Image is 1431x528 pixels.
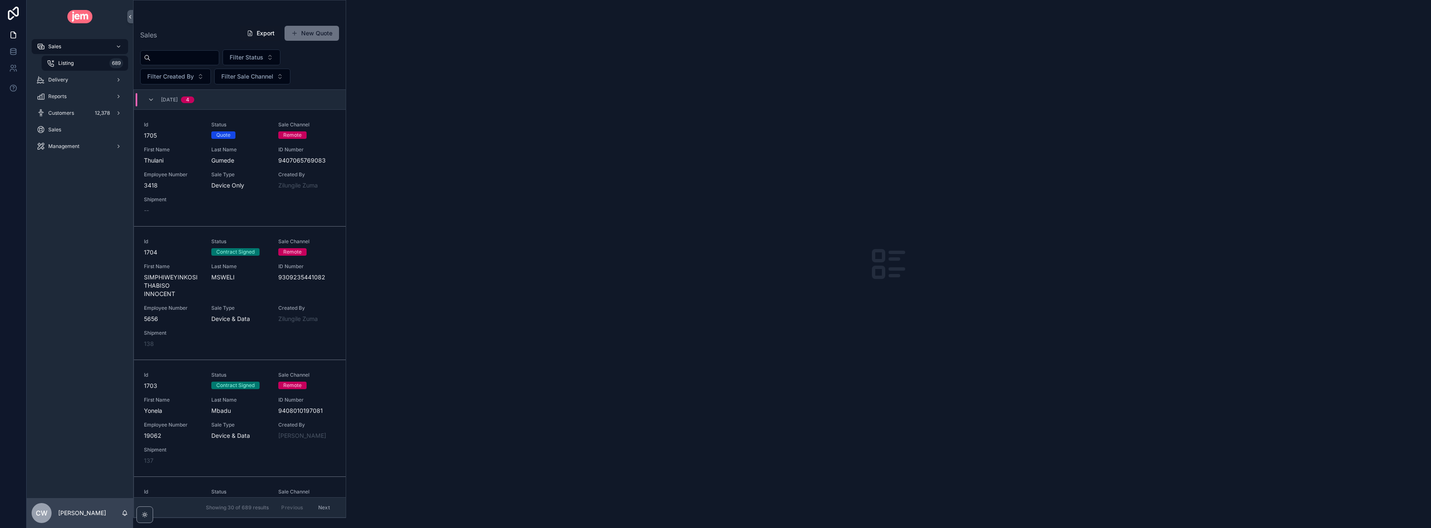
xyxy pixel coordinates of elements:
[144,315,201,323] span: 5656
[134,110,346,227] a: Id1705StatusQuoteSale ChannelRemoteFirst NameThulaniLast NameGumedeID Number9407065769083Employee...
[134,360,346,477] a: Id1703StatusContract SignedSale ChannelRemoteFirst NameYonelaLast NameMbaduID Number9408010197081...
[32,39,128,54] a: Sales
[211,238,269,245] span: Status
[32,72,128,87] a: Delivery
[144,156,201,165] span: Thulani
[283,382,302,389] div: Remote
[278,407,336,415] span: 9408010197081
[211,305,269,311] span: Sale Type
[144,171,201,178] span: Employee Number
[92,108,112,118] div: 12,378
[144,305,201,311] span: Employee Number
[32,122,128,137] a: Sales
[109,58,123,68] div: 689
[58,509,106,517] p: [PERSON_NAME]
[278,156,336,165] span: 9407065769083
[48,43,61,50] span: Sales
[32,139,128,154] a: Management
[278,315,318,323] a: Zilungile Zuma
[278,121,336,128] span: Sale Channel
[140,69,211,84] button: Select Button
[144,407,201,415] span: Yonela
[58,60,74,67] span: Listing
[211,372,269,378] span: Status
[186,96,189,103] div: 4
[140,30,157,40] span: Sales
[283,131,302,139] div: Remote
[144,432,201,440] span: 19062
[211,422,269,428] span: Sale Type
[278,273,336,281] span: 9309235441082
[211,146,269,153] span: Last Name
[144,447,201,453] span: Shipment
[144,146,201,153] span: First Name
[283,248,302,256] div: Remote
[211,489,269,495] span: Status
[144,121,201,128] span: Id
[278,489,336,495] span: Sale Channel
[214,69,290,84] button: Select Button
[144,181,201,190] span: 3418
[144,456,153,465] a: 137
[278,372,336,378] span: Sale Channel
[144,422,201,428] span: Employee Number
[144,330,201,336] span: Shipment
[27,33,133,165] div: scrollable content
[144,238,201,245] span: Id
[211,397,269,403] span: Last Name
[278,238,336,245] span: Sale Channel
[278,305,336,311] span: Created By
[36,508,47,518] span: CW
[134,227,346,360] a: Id1704StatusContract SignedSale ChannelRemoteFirst NameSIMPHIWEYINKOSI THABISO INNOCENTLast NameM...
[278,432,326,440] a: [PERSON_NAME]
[144,397,201,403] span: First Name
[32,106,128,121] a: Customers12,378
[278,422,336,428] span: Created By
[48,126,61,133] span: Sales
[211,273,269,281] span: MSWELI
[42,56,128,71] a: Listing689
[144,131,201,140] span: 1705
[144,263,201,270] span: First Name
[278,146,336,153] span: ID Number
[211,156,269,165] span: Gumede
[216,248,255,256] div: Contract Signed
[240,26,281,41] button: Export
[161,96,178,103] span: [DATE]
[144,273,201,298] span: SIMPHIWEYINKOSI THABISO INNOCENT
[211,181,269,190] span: Device Only
[147,72,194,81] span: Filter Created By
[144,206,149,215] span: --
[278,397,336,403] span: ID Number
[211,121,269,128] span: Status
[144,372,201,378] span: Id
[32,89,128,104] a: Reports
[206,504,269,511] span: Showing 30 of 689 results
[278,171,336,178] span: Created By
[144,340,154,348] a: 138
[48,93,67,100] span: Reports
[144,196,201,203] span: Shipment
[144,382,201,390] span: 1703
[48,76,68,83] span: Delivery
[144,248,201,257] span: 1704
[211,171,269,178] span: Sale Type
[48,143,79,150] span: Management
[216,131,230,139] div: Quote
[312,501,336,514] button: Next
[285,26,339,41] a: New Quote
[278,181,318,190] a: Zilungile Zuma
[211,432,269,440] span: Device & Data
[211,315,269,323] span: Device & Data
[211,407,269,415] span: Mbadu
[223,49,280,65] button: Select Button
[216,382,255,389] div: Contract Signed
[211,263,269,270] span: Last Name
[48,110,74,116] span: Customers
[144,489,201,495] span: Id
